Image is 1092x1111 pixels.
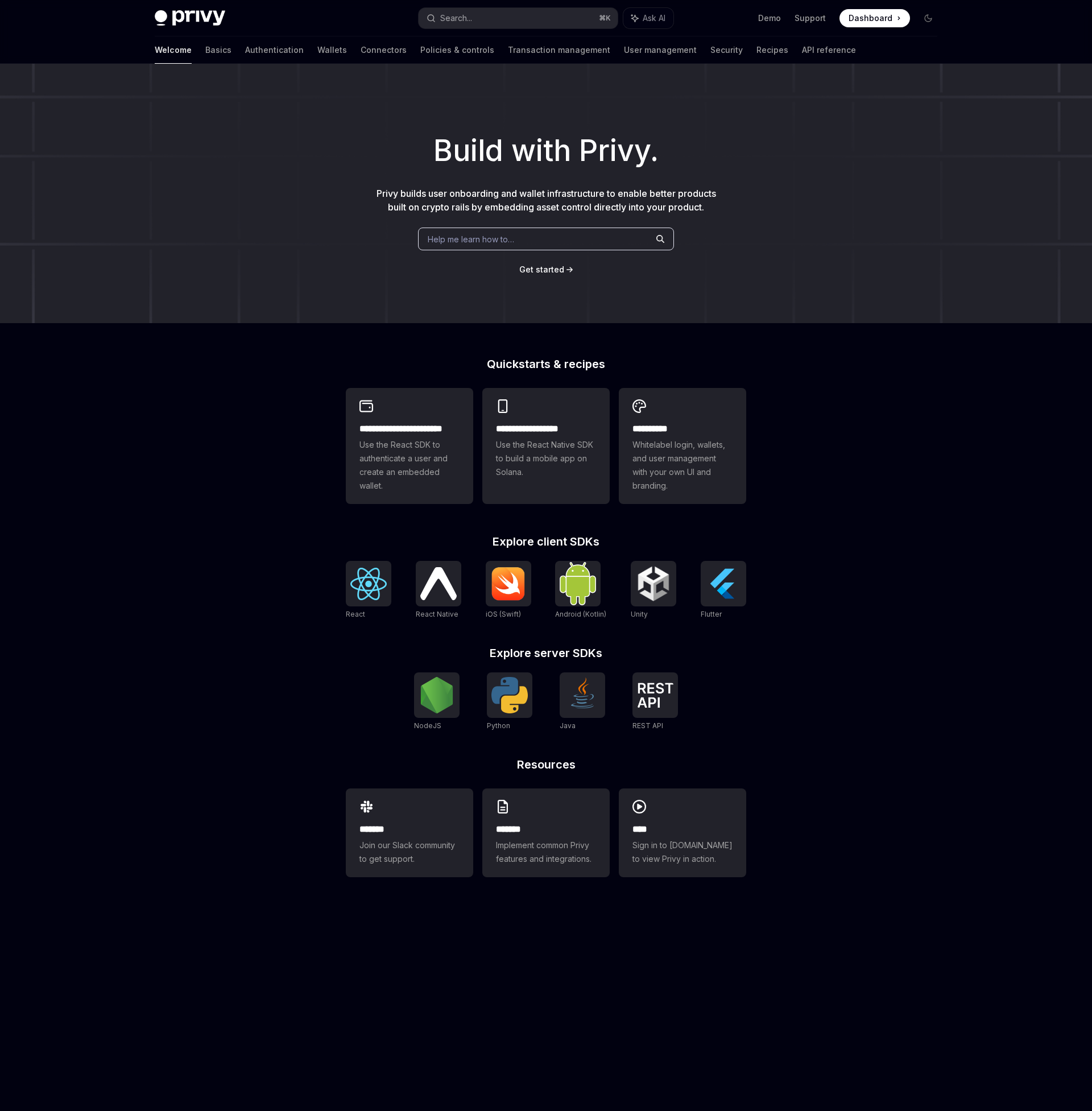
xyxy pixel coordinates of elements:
[624,36,697,64] a: User management
[496,839,596,866] span: Implement common Privy features and integrations.
[631,561,676,620] a: UnityUnity
[346,610,365,618] span: React
[919,9,937,27] button: Toggle dark mode
[564,677,601,713] img: Java
[623,8,673,28] button: Ask AI
[361,36,407,64] a: Connectors
[419,8,618,28] button: Search...⌘K
[849,13,892,24] span: Dashboard
[487,721,510,730] span: Python
[416,561,461,620] a: React NativeReact Native
[508,36,610,64] a: Transaction management
[619,388,746,504] a: **** *****Whitelabel login, wallets, and user management with your own UI and branding.
[346,788,473,877] a: **** **Join our Slack community to get support.
[419,677,455,713] img: NodeJS
[416,610,458,618] span: React Native
[440,11,472,25] div: Search...
[710,36,743,64] a: Security
[635,565,672,602] img: Unity
[519,265,564,274] span: Get started
[802,36,856,64] a: API reference
[346,647,746,659] h2: Explore server SDKs
[555,610,606,618] span: Android (Kotlin)
[701,610,722,618] span: Flutter
[155,36,192,64] a: Welcome
[555,561,606,620] a: Android (Kotlin)Android (Kotlin)
[486,610,521,618] span: iOS (Swift)
[487,672,532,732] a: PythonPython
[756,36,788,64] a: Recipes
[491,677,528,713] img: Python
[18,129,1074,173] h1: Build with Privy.
[346,561,391,620] a: ReactReact
[632,721,663,730] span: REST API
[599,14,611,23] span: ⌘ K
[795,13,826,24] a: Support
[414,721,441,730] span: NodeJS
[346,536,746,547] h2: Explore client SDKs
[619,788,746,877] a: ****Sign in to [DOMAIN_NAME] to view Privy in action.
[490,567,527,601] img: iOS (Swift)
[482,388,610,504] a: **** **** **** ***Use the React Native SDK to build a mobile app on Solana.
[359,438,460,493] span: Use the React SDK to authenticate a user and create an embedded wallet.
[839,9,910,27] a: Dashboard
[632,438,733,493] span: Whitelabel login, wallets, and user management with your own UI and branding.
[560,672,605,732] a: JavaJava
[205,36,231,64] a: Basics
[632,672,678,732] a: REST APIREST API
[496,438,596,479] span: Use the React Native SDK to build a mobile app on Solana.
[346,759,746,770] h2: Resources
[414,672,460,732] a: NodeJSNodeJS
[420,36,494,64] a: Policies & controls
[560,562,596,605] img: Android (Kotlin)
[350,568,387,600] img: React
[486,561,531,620] a: iOS (Swift)iOS (Swift)
[155,10,225,26] img: dark logo
[359,839,460,866] span: Join our Slack community to get support.
[482,788,610,877] a: **** **Implement common Privy features and integrations.
[317,36,347,64] a: Wallets
[420,567,457,600] img: React Native
[346,358,746,370] h2: Quickstarts & recipes
[631,610,648,618] span: Unity
[428,233,514,245] span: Help me learn how to…
[632,839,733,866] span: Sign in to [DOMAIN_NAME] to view Privy in action.
[701,561,746,620] a: FlutterFlutter
[705,565,742,602] img: Flutter
[560,721,576,730] span: Java
[377,188,716,213] span: Privy builds user onboarding and wallet infrastructure to enable better products built on crypto ...
[245,36,304,64] a: Authentication
[643,13,665,24] span: Ask AI
[519,264,564,275] a: Get started
[758,13,781,24] a: Demo
[637,683,673,708] img: REST API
